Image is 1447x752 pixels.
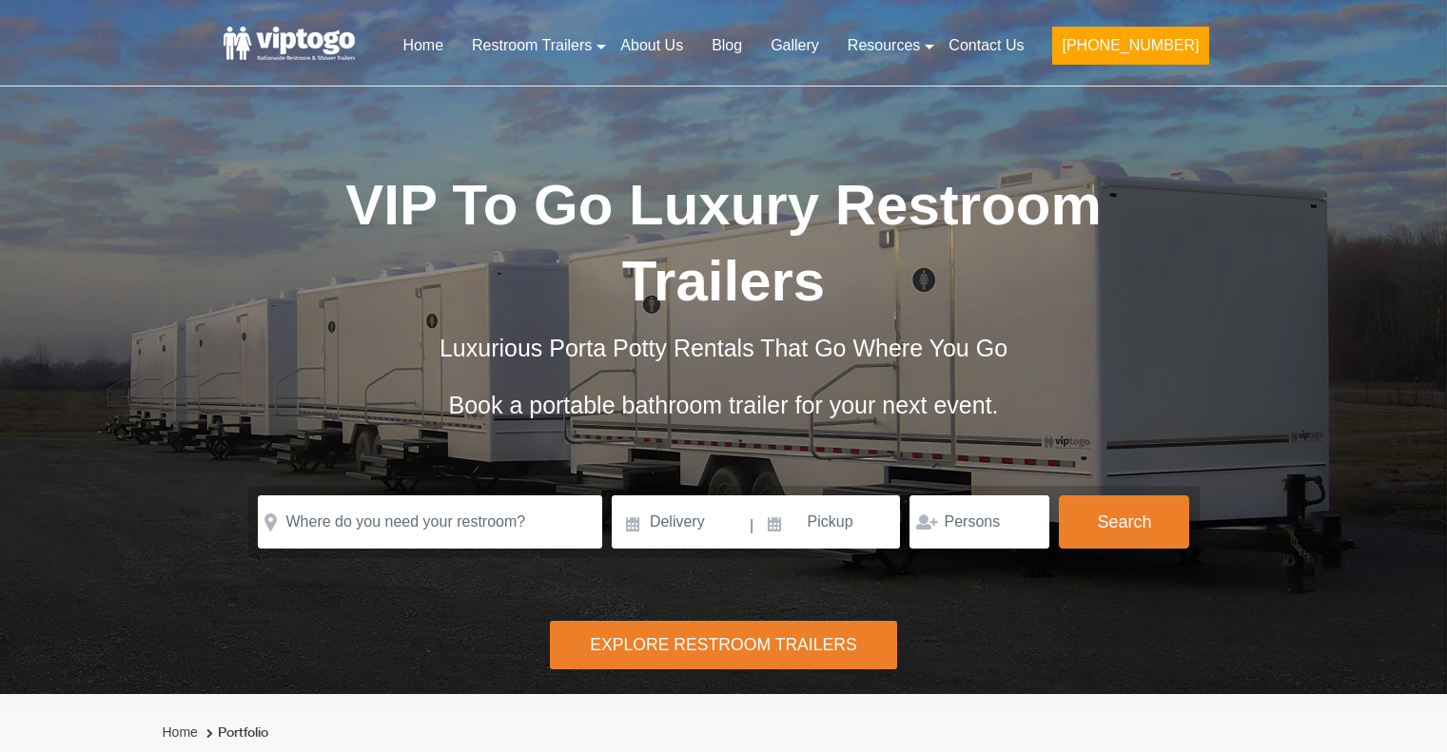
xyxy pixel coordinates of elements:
a: Home [388,25,458,67]
span: | [750,495,753,556]
a: Gallery [756,25,833,67]
li: Portfolio [202,722,268,744]
span: Luxurious Porta Potty Rentals That Go Where You Go [440,335,1007,361]
button: [PHONE_NUMBER] [1052,27,1208,65]
div: Explore Restroom Trailers [550,621,897,669]
input: Delivery [612,495,748,549]
input: Pickup [756,495,901,549]
a: Contact Us [934,25,1038,67]
a: Restroom Trailers [458,25,606,67]
button: Search [1059,495,1189,549]
span: VIP To Go Luxury Restroom Trailers [345,173,1102,313]
a: [PHONE_NUMBER] [1038,25,1222,76]
input: Persons [909,495,1049,549]
a: Home [163,724,198,740]
a: About Us [606,25,697,67]
input: Where do you need your restroom? [258,495,602,549]
a: Resources [833,25,934,67]
span: Book a portable bathroom trailer for your next event. [448,392,998,418]
a: Blog [697,25,756,67]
